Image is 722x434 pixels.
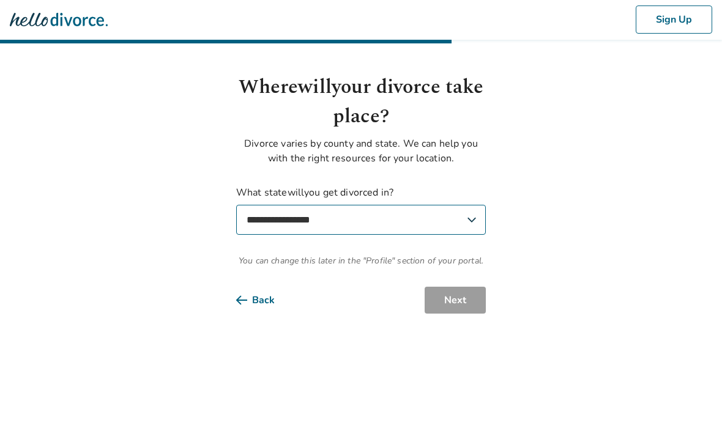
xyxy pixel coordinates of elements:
iframe: Chat Widget [661,375,722,434]
img: Hello Divorce Logo [10,8,108,32]
span: You can change this later in the "Profile" section of your portal. [236,255,486,268]
button: Back [236,287,294,314]
button: Next [425,287,486,314]
button: Sign Up [636,6,712,34]
select: What statewillyou get divorced in? [236,205,486,235]
h1: Where will your divorce take place? [236,73,486,132]
label: What state will you get divorced in? [236,186,486,235]
p: Divorce varies by county and state. We can help you with the right resources for your location. [236,137,486,166]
